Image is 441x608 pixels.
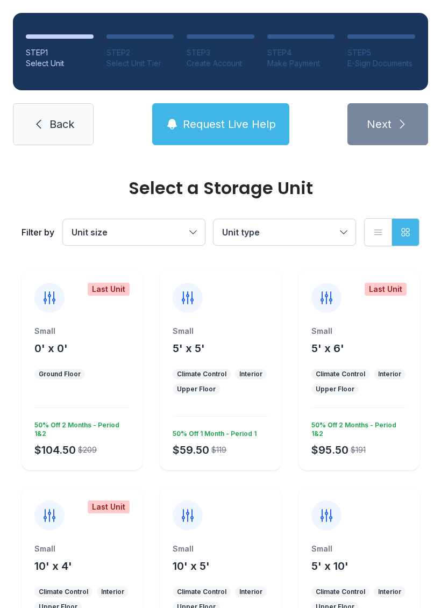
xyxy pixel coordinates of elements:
[106,58,174,69] div: Select Unit Tier
[311,326,407,337] div: Small
[173,560,210,573] span: 10' x 5'
[34,560,72,573] span: 10' x 4'
[34,326,130,337] div: Small
[307,417,407,438] div: 50% Off 2 Months - Period 1&2
[183,117,276,132] span: Request Live Help
[365,283,407,296] div: Last Unit
[106,47,174,58] div: STEP 2
[177,385,216,394] div: Upper Floor
[34,442,76,457] div: $104.50
[311,560,348,573] span: 5' x 10'
[39,370,81,378] div: Ground Floor
[347,47,415,58] div: STEP 5
[177,370,226,378] div: Climate Control
[26,47,94,58] div: STEP 1
[187,58,254,69] div: Create Account
[88,500,130,513] div: Last Unit
[49,117,74,132] span: Back
[351,445,366,455] div: $191
[311,559,348,574] button: 5' x 10'
[239,588,262,596] div: Interior
[30,417,130,438] div: 50% Off 2 Months - Period 1&2
[34,342,68,355] span: 0' x 0'
[34,341,68,356] button: 0' x 0'
[347,58,415,69] div: E-Sign Documents
[177,588,226,596] div: Climate Control
[22,180,419,197] div: Select a Storage Unit
[26,58,94,69] div: Select Unit
[211,445,226,455] div: $119
[267,47,335,58] div: STEP 4
[78,445,97,455] div: $209
[311,341,344,356] button: 5' x 6'
[239,370,262,378] div: Interior
[267,58,335,69] div: Make Payment
[378,370,401,378] div: Interior
[367,117,392,132] span: Next
[173,341,205,356] button: 5' x 5'
[311,342,344,355] span: 5' x 6'
[222,227,260,238] span: Unit type
[378,588,401,596] div: Interior
[168,425,257,438] div: 50% Off 1 Month - Period 1
[173,326,268,337] div: Small
[311,442,348,457] div: $95.50
[63,219,205,245] button: Unit size
[22,226,54,239] div: Filter by
[316,385,354,394] div: Upper Floor
[101,588,124,596] div: Interior
[173,559,210,574] button: 10' x 5'
[173,342,205,355] span: 5' x 5'
[88,283,130,296] div: Last Unit
[316,370,365,378] div: Climate Control
[316,588,365,596] div: Climate Control
[39,588,88,596] div: Climate Control
[72,227,108,238] span: Unit size
[187,47,254,58] div: STEP 3
[34,559,72,574] button: 10' x 4'
[173,442,209,457] div: $59.50
[173,543,268,554] div: Small
[214,219,355,245] button: Unit type
[34,543,130,554] div: Small
[311,543,407,554] div: Small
